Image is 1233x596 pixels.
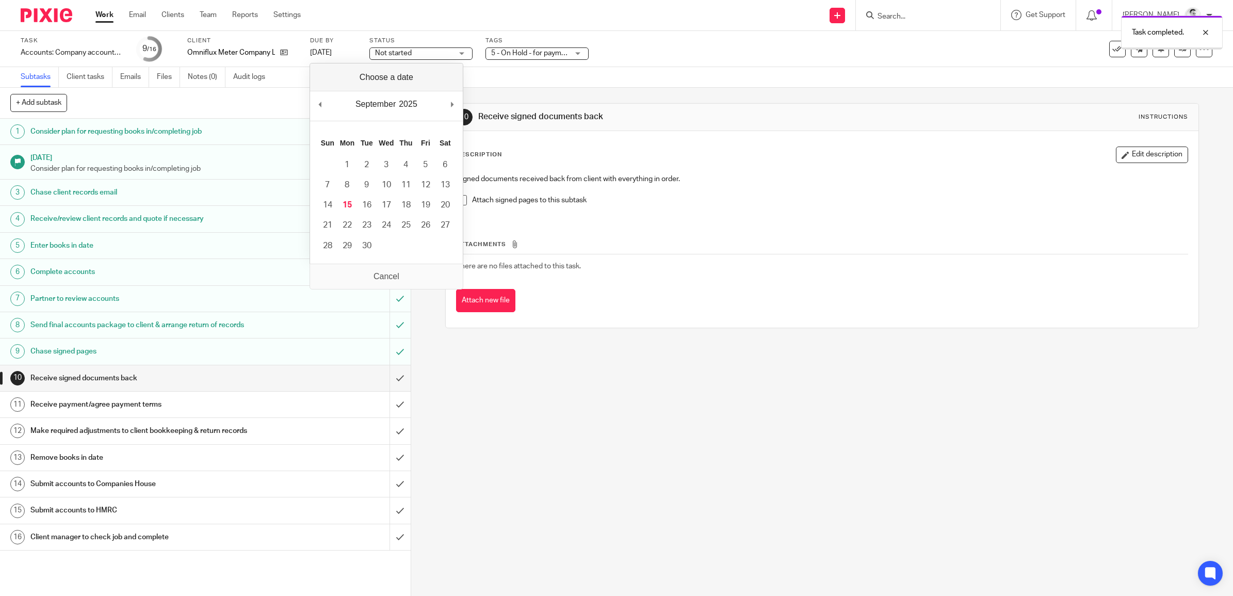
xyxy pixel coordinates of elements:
[67,67,112,87] a: Client tasks
[233,67,273,87] a: Audit logs
[318,215,337,235] button: 21
[396,195,416,215] button: 18
[30,423,263,439] h1: Make required adjustments to client bookkeeping & return records
[435,215,455,235] button: 27
[485,37,589,45] label: Tags
[30,150,400,163] h1: [DATE]
[157,67,180,87] a: Files
[456,151,502,159] p: Description
[421,139,430,147] abbr: Friday
[399,139,412,147] abbr: Thursday
[187,37,297,45] label: Client
[188,67,225,87] a: Notes (0)
[1116,147,1188,163] button: Edit description
[416,215,435,235] button: 26
[30,503,263,518] h1: Submit accounts to HMRC
[10,265,25,279] div: 6
[10,292,25,306] div: 7
[30,211,263,227] h1: Receive/review client records and quote if necessary
[375,50,412,57] span: Not started
[30,164,400,174] p: Consider plan for requesting books in/completing job
[340,139,354,147] abbr: Monday
[310,37,356,45] label: Due by
[416,195,435,215] button: 19
[337,236,357,256] button: 29
[1185,7,1201,24] img: Dave_2025.jpg
[10,212,25,227] div: 4
[457,241,506,247] span: Attachments
[456,109,473,125] div: 10
[10,424,25,438] div: 12
[318,195,337,215] button: 14
[10,371,25,385] div: 10
[321,139,334,147] abbr: Sunday
[30,291,263,307] h1: Partner to review accounts
[396,175,416,195] button: 11
[315,96,326,112] button: Previous Month
[357,175,377,195] button: 9
[357,195,377,215] button: 16
[30,450,263,465] h1: Remove books in date
[397,96,419,112] div: 2025
[273,10,301,20] a: Settings
[456,289,515,312] button: Attach new file
[30,476,263,492] h1: Submit accounts to Companies House
[447,96,458,112] button: Next Month
[416,155,435,175] button: 5
[187,47,275,58] p: Omniflux Meter Company Ltd.
[30,317,263,333] h1: Send final accounts package to client & arrange return of records
[10,124,25,139] div: 1
[435,195,455,215] button: 20
[95,10,113,20] a: Work
[357,236,377,256] button: 30
[337,155,357,175] button: 1
[435,175,455,195] button: 13
[337,215,357,235] button: 22
[30,124,263,139] h1: Consider plan for requesting books in/completing job
[21,47,124,58] div: Accounts: Company accounts and tax return
[161,10,184,20] a: Clients
[396,215,416,235] button: 25
[1132,27,1184,38] p: Task completed.
[129,10,146,20] a: Email
[30,371,263,386] h1: Receive signed documents back
[457,174,1188,184] p: Signed documents received back from client with everything in order.
[337,195,357,215] button: 15
[377,175,396,195] button: 10
[357,155,377,175] button: 2
[318,175,337,195] button: 7
[379,139,394,147] abbr: Wednesday
[10,318,25,332] div: 8
[435,155,455,175] button: 6
[30,397,263,412] h1: Receive payment/agree payment terms
[142,43,156,55] div: 9
[377,155,396,175] button: 3
[232,10,258,20] a: Reports
[491,50,622,57] span: 5 - On Hold - for payment/client approval
[10,530,25,544] div: 16
[30,185,263,200] h1: Chase client records email
[337,175,357,195] button: 8
[10,344,25,359] div: 9
[21,67,59,87] a: Subtasks
[30,238,263,253] h1: Enter books in date
[354,96,397,112] div: September
[478,111,844,122] h1: Receive signed documents back
[310,49,332,56] span: [DATE]
[10,504,25,518] div: 15
[440,139,451,147] abbr: Saturday
[200,10,217,20] a: Team
[30,529,263,545] h1: Client manager to check job and complete
[361,139,373,147] abbr: Tuesday
[10,185,25,200] div: 3
[357,215,377,235] button: 23
[369,37,473,45] label: Status
[10,450,25,465] div: 13
[10,94,67,111] button: + Add subtask
[30,264,263,280] h1: Complete accounts
[21,37,124,45] label: Task
[472,195,1188,205] p: Attach signed pages to this subtask
[10,238,25,253] div: 5
[147,46,156,52] small: /16
[416,175,435,195] button: 12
